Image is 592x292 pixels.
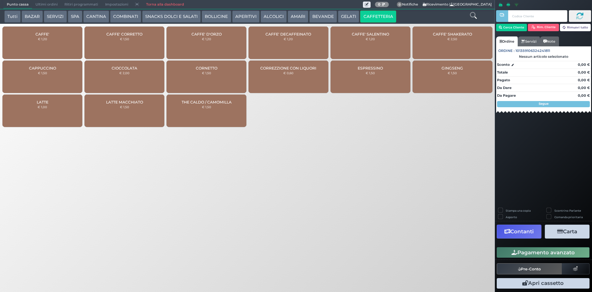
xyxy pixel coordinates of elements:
a: Note [540,36,559,46]
a: Ordine [496,36,518,46]
button: CANTINA [83,11,109,23]
label: Scontrino Parlante [554,209,581,213]
small: € 2,50 [447,37,457,41]
button: BEVANDE [309,11,337,23]
button: SERVIZI [44,11,67,23]
small: € 1,20 [202,37,211,41]
small: € 2,00 [119,71,129,75]
button: Rim. Cliente [528,24,559,31]
button: BAZAR [22,11,43,23]
span: CAFFE' D'ORZO [191,32,222,36]
button: Pre-Conto [497,263,562,274]
span: CAFFE' CORRETTO [106,32,142,36]
small: € 1,50 [448,71,457,75]
button: APERITIVI [232,11,260,23]
strong: Da Pagare [497,93,516,98]
label: Asporto [506,215,517,219]
span: CAFFE' DECAFFEINATO [265,32,311,36]
button: SNACKS DOLCI E SALATI [142,11,201,23]
button: AMARI [288,11,308,23]
a: Servizi [518,36,540,46]
strong: Da Dare [497,86,512,90]
button: CAFFETTERIA [360,11,396,23]
span: CAFFE' SHAKERATO [433,32,472,36]
button: Pagamento avanzato [497,247,590,258]
strong: Pagato [497,78,510,82]
div: Nessun articolo selezionato [496,54,591,59]
span: CAFFE' SALENTINO [352,32,389,36]
b: 0 [378,2,380,6]
span: CORREZZIONE CON LIQUORI [260,66,316,70]
strong: Sconto [497,62,510,67]
button: SPA [68,11,82,23]
span: GINGSENG [442,66,463,70]
span: Ultimi ordini [32,0,61,9]
button: Carta [545,225,590,239]
span: LATTE MACCHIATO [106,100,143,104]
span: 101359106324241811 [516,48,550,53]
label: Stampa una copia [506,209,531,213]
small: € 1,20 [284,37,293,41]
small: € 1,20 [366,37,375,41]
strong: Segue [539,102,549,106]
label: Comanda prioritaria [554,215,583,219]
small: € 0,60 [283,71,294,75]
span: CAFFE' [35,32,49,36]
a: Torna alla dashboard [142,0,187,9]
button: BOLLICINE [202,11,231,23]
button: Cerca Cliente [496,24,527,31]
button: Tutti [4,11,21,23]
small: € 1,50 [38,71,47,75]
span: CORNETTO [196,66,217,70]
strong: 0,00 € [578,70,590,74]
button: ALCOLICI [261,11,287,23]
button: Apri cassetto [497,278,590,289]
button: Contanti [497,225,541,239]
span: LATTE [37,100,48,104]
span: Impostazioni [102,0,132,9]
span: 0 [397,2,402,7]
strong: 0,00 € [578,62,590,67]
span: CAPPUCCINO [29,66,56,70]
span: ESPRESSINO [358,66,383,70]
small: € 1,00 [38,105,47,109]
button: Rimuovi tutto [560,24,591,31]
strong: 0,00 € [578,86,590,90]
small: € 1,50 [120,37,129,41]
small: € 1,50 [202,71,211,75]
small: € 1,20 [38,37,47,41]
span: Punto cassa [3,0,32,9]
small: € 1,50 [366,71,375,75]
span: CIOCCOLATA [112,66,137,70]
span: Ordine : [498,48,515,53]
button: COMBINATI [110,11,141,23]
small: € 1,50 [120,105,129,109]
input: Codice Cliente [508,10,567,22]
small: € 1,50 [202,105,211,109]
strong: 0,00 € [578,93,590,98]
strong: Totale [497,70,508,74]
span: THE CALDO / CAMOMILLA [182,100,232,104]
button: GELATI [338,11,359,23]
span: Ritiri programmati [61,0,101,9]
strong: 0,00 € [578,78,590,82]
